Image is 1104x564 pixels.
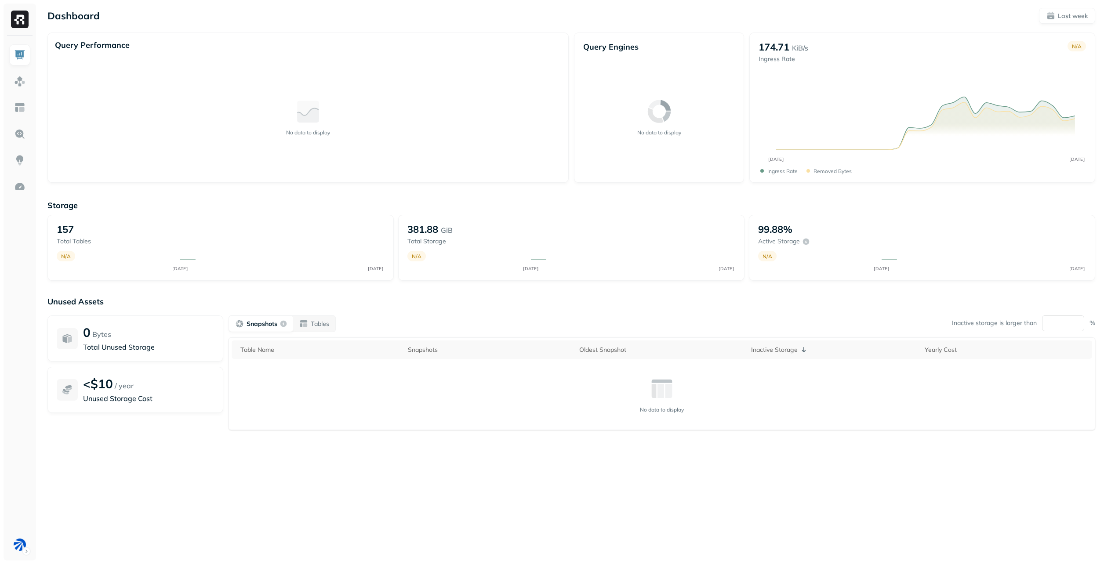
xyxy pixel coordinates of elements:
[47,10,100,22] p: Dashboard
[14,76,25,87] img: Assets
[1072,43,1082,50] p: N/A
[813,168,852,174] p: Removed bytes
[407,223,438,235] p: 381.88
[368,266,384,271] tspan: [DATE]
[792,43,808,53] p: KiB/s
[758,223,792,235] p: 99.88%
[1070,266,1085,271] tspan: [DATE]
[14,128,25,140] img: Query Explorer
[1039,8,1095,24] button: Last week
[115,380,134,391] p: / year
[758,237,800,246] p: Active storage
[14,49,25,61] img: Dashboard
[83,342,214,352] p: Total Unused Storage
[412,253,421,260] p: N/A
[767,168,798,174] p: Ingress Rate
[719,266,734,271] tspan: [DATE]
[14,155,25,166] img: Insights
[92,329,111,340] p: Bytes
[247,320,277,328] p: Snapshots
[83,376,113,391] p: <$10
[1089,319,1095,327] p: %
[83,325,91,340] p: 0
[952,319,1037,327] p: Inactive storage is larger than
[173,266,188,271] tspan: [DATE]
[769,156,784,162] tspan: [DATE]
[925,346,1088,354] div: Yearly Cost
[14,102,25,113] img: Asset Explorer
[523,266,539,271] tspan: [DATE]
[57,237,171,246] p: Total tables
[637,129,681,136] p: No data to display
[11,11,29,28] img: Ryft
[61,253,71,260] p: N/A
[759,55,808,63] p: Ingress Rate
[763,253,772,260] p: N/A
[759,41,789,53] p: 174.71
[55,40,130,50] p: Query Performance
[408,346,571,354] div: Snapshots
[14,539,26,551] img: BAM Staging
[874,266,890,271] tspan: [DATE]
[407,237,522,246] p: Total storage
[751,346,798,354] p: Inactive Storage
[57,223,74,235] p: 157
[583,42,735,52] p: Query Engines
[286,129,330,136] p: No data to display
[311,320,329,328] p: Tables
[240,346,399,354] div: Table Name
[47,296,1095,307] p: Unused Assets
[83,393,214,404] p: Unused Storage Cost
[441,225,453,235] p: GiB
[1070,156,1085,162] tspan: [DATE]
[640,406,684,413] p: No data to display
[579,346,742,354] div: Oldest Snapshot
[1058,12,1088,20] p: Last week
[47,200,1095,210] p: Storage
[14,181,25,192] img: Optimization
